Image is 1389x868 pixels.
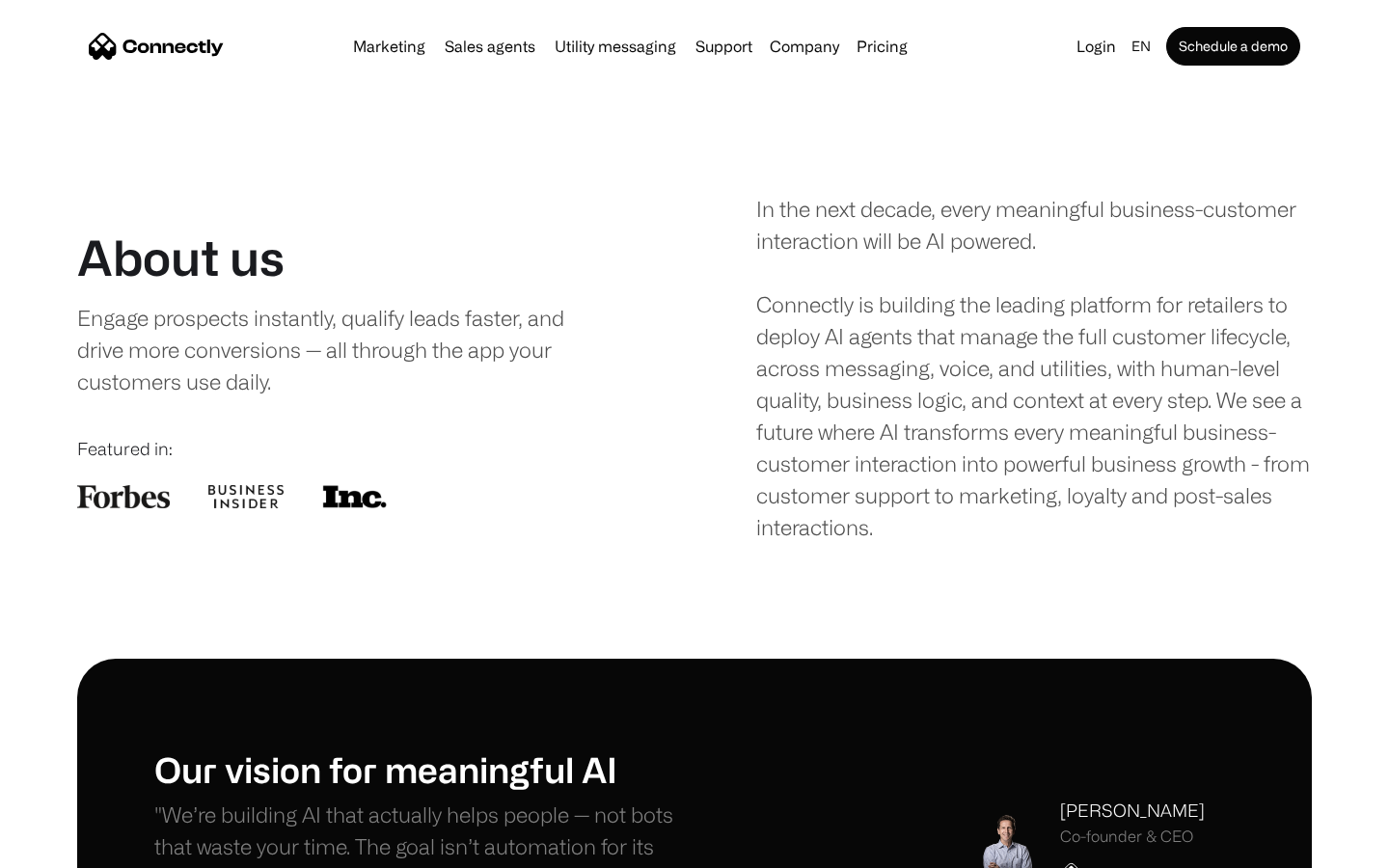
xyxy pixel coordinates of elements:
a: Marketing [345,39,433,54]
h1: Our vision for meaningful AI [154,748,694,790]
a: Support [688,39,760,54]
ul: Language list [39,834,116,861]
aside: Language selected: English [19,832,116,861]
a: Schedule a demo [1166,27,1300,66]
div: Engage prospects instantly, qualify leads faster, and drive more conversions — all through the ap... [77,302,605,397]
a: Login [1069,33,1124,60]
div: [PERSON_NAME] [1060,798,1205,824]
h1: About us [77,229,285,286]
div: Company [770,33,839,60]
div: Co-founder & CEO [1060,827,1205,846]
a: Utility messaging [547,39,684,54]
div: Featured in: [77,436,633,462]
a: Pricing [849,39,915,54]
a: Sales agents [437,39,543,54]
div: In the next decade, every meaningful business-customer interaction will be AI powered. Connectly ... [756,193,1312,543]
div: en [1131,33,1151,60]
